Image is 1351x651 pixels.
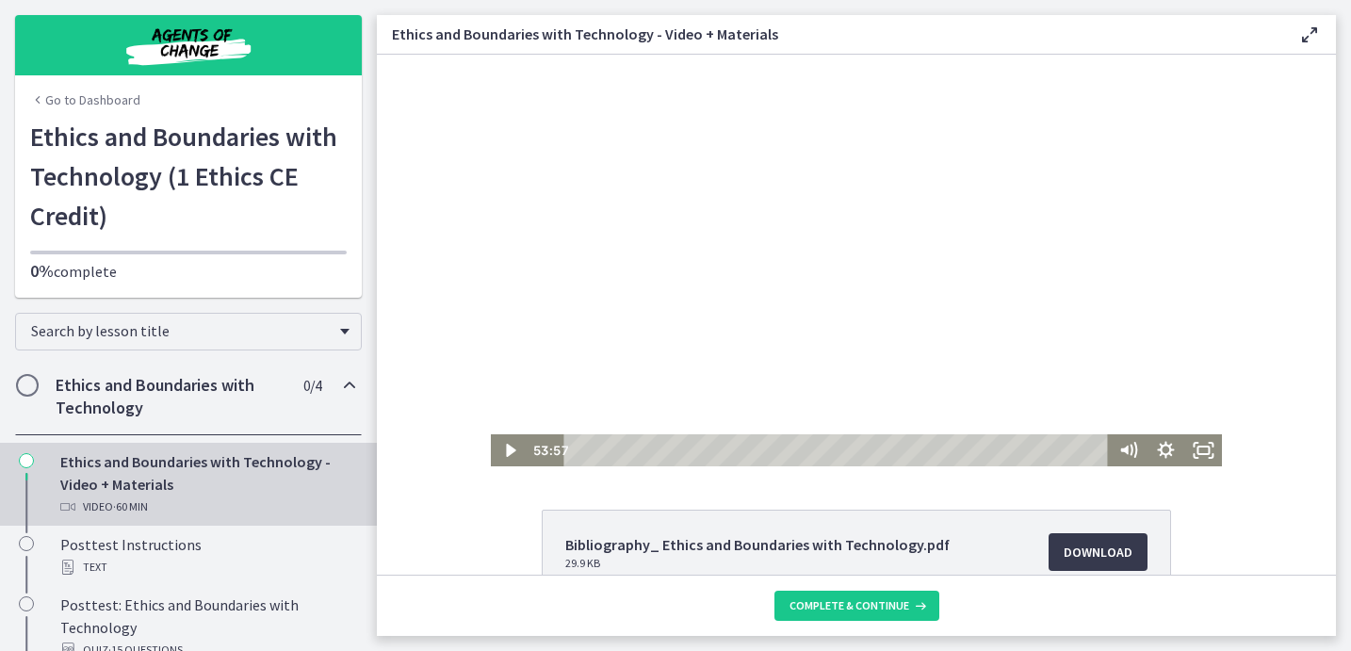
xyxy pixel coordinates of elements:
[30,260,54,282] span: 0%
[303,374,321,397] span: 0 / 4
[377,55,1336,466] iframe: Video Lesson
[770,380,807,412] button: Show settings menu
[565,533,950,556] span: Bibliography_ Ethics and Boundaries with Technology.pdf
[1049,533,1148,571] a: Download
[30,90,140,109] a: Go to Dashboard
[60,533,354,578] div: Posttest Instructions
[31,321,331,340] span: Search by lesson title
[1064,541,1132,563] span: Download
[56,374,285,419] h2: Ethics and Boundaries with Technology
[113,496,148,518] span: · 60 min
[807,380,845,412] button: Fullscreen
[60,496,354,518] div: Video
[15,313,362,350] div: Search by lesson title
[789,598,909,613] span: Complete & continue
[60,450,354,518] div: Ethics and Boundaries with Technology - Video + Materials
[565,556,950,571] span: 29.9 KB
[60,556,354,578] div: Text
[75,23,301,68] img: Agents of Change
[392,23,1268,45] h3: Ethics and Boundaries with Technology - Video + Materials
[30,117,347,236] h1: Ethics and Boundaries with Technology (1 Ethics CE Credit)
[732,380,770,412] button: Mute
[30,260,347,283] p: complete
[774,591,939,621] button: Complete & continue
